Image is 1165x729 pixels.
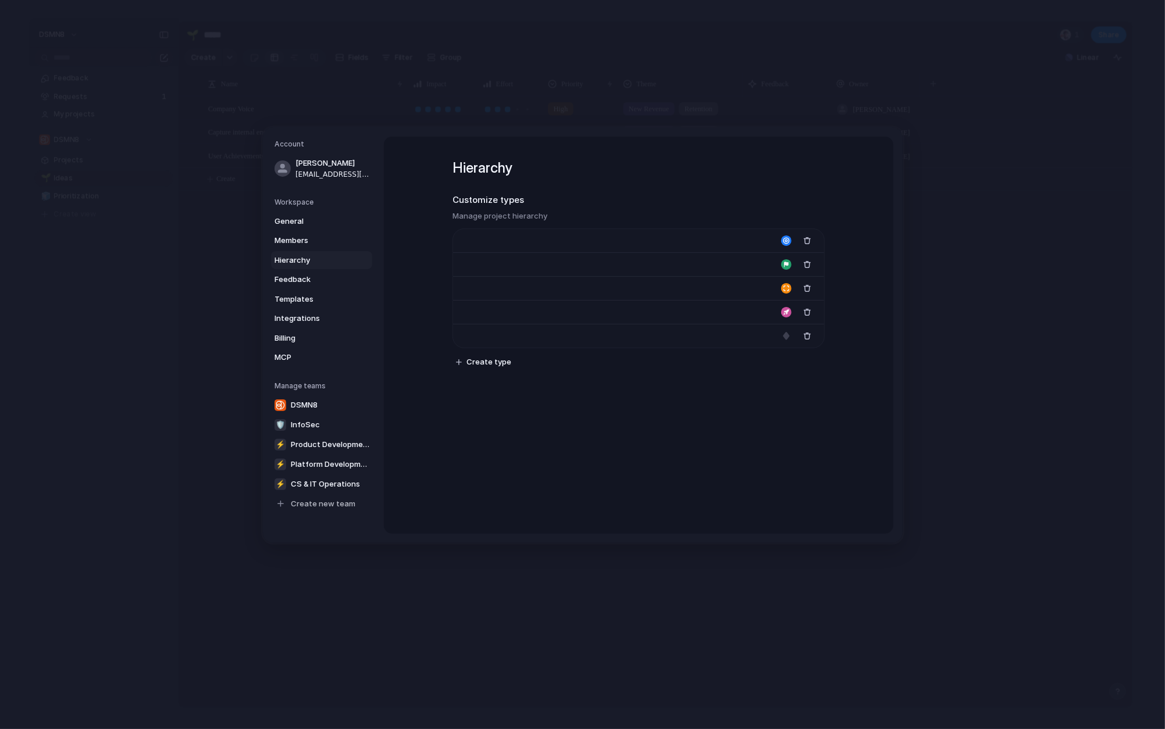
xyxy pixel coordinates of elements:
span: DSMN8 [291,399,318,411]
a: Members [271,231,372,250]
span: MCP [275,352,349,363]
span: Product Development [291,439,370,451]
span: Create new team [291,498,355,510]
span: Members [275,235,349,246]
span: Templates [275,294,349,305]
div: ⚡ [275,439,286,451]
button: Create type [451,354,516,370]
a: 🛡InfoSec [271,416,373,434]
a: General [271,212,372,231]
span: [PERSON_NAME] [295,158,370,169]
a: Hierarchy [271,251,372,270]
a: Templates [271,290,372,309]
span: Feedback [275,274,349,285]
span: [EMAIL_ADDRESS][DOMAIN_NAME] [295,169,370,180]
div: ⚡ [275,478,286,490]
span: InfoSec [291,419,320,431]
span: CS & IT Operations [291,478,360,490]
a: ⚡Platform Development [271,455,373,474]
h2: Customize types [453,194,825,207]
h3: Manage project hierarchy [453,210,825,222]
a: Billing [271,329,372,348]
span: General [275,216,349,227]
a: ⚡Product Development [271,435,373,454]
a: Integrations [271,309,372,328]
span: Billing [275,333,349,344]
a: Feedback [271,270,372,289]
span: Create type [466,356,511,368]
h5: Manage teams [275,381,372,391]
h1: Hierarchy [453,158,825,178]
div: ⚡ [275,459,286,470]
a: MCP [271,348,372,367]
h5: Workspace [275,197,372,208]
div: 🛡 [275,419,286,431]
a: DSMN8 [271,396,373,414]
a: ⚡CS & IT Operations [271,475,373,494]
span: Hierarchy [275,255,349,266]
span: Integrations [275,313,349,324]
span: Platform Development [291,459,370,470]
a: Create new team [271,495,373,513]
h5: Account [275,139,372,149]
a: [PERSON_NAME][EMAIL_ADDRESS][DOMAIN_NAME] [271,154,372,183]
